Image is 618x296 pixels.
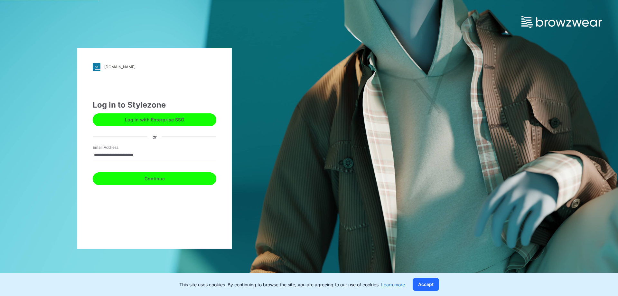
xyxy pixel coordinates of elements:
div: or [147,133,162,140]
img: svg+xml;base64,PHN2ZyB3aWR0aD0iMjgiIGhlaWdodD0iMjgiIHZpZXdCb3g9IjAgMCAyOCAyOCIgZmlsbD0ibm9uZSIgeG... [93,63,100,71]
label: Email Address [93,145,138,150]
a: Learn more [381,282,405,287]
button: Continue [93,172,216,185]
button: Log in with Enterprise SSO [93,113,216,126]
div: [DOMAIN_NAME] [104,64,136,69]
button: Accept [413,278,439,291]
div: Log in to Stylezone [93,99,216,111]
p: This site uses cookies. By continuing to browse the site, you are agreeing to our use of cookies. [179,281,405,288]
img: browzwear-logo.73288ffb.svg [521,16,602,28]
a: [DOMAIN_NAME] [93,63,216,71]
